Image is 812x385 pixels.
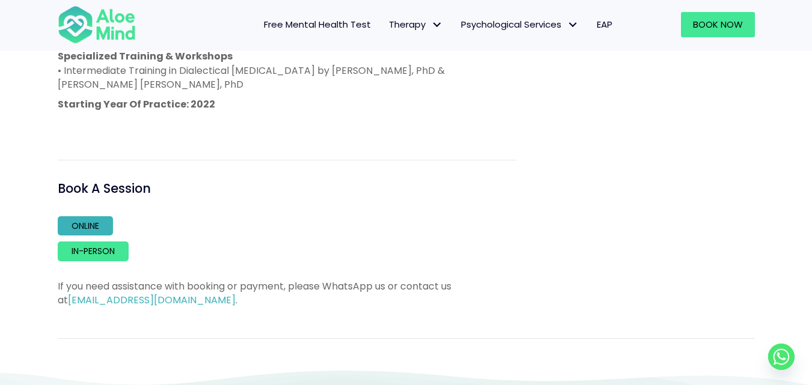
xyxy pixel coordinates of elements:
[681,12,755,37] a: Book Now
[768,344,795,370] a: Whatsapp
[452,12,588,37] a: Psychological ServicesPsychological Services: submenu
[58,241,129,261] a: In-person
[58,216,113,235] a: Online
[564,16,582,34] span: Psychological Services: submenu
[693,18,743,31] span: Book Now
[429,16,446,34] span: Therapy: submenu
[151,12,621,37] nav: Menu
[58,49,516,91] p: • Intermediate Training in Dialectical [MEDICAL_DATA] by [PERSON_NAME], PhD & [PERSON_NAME] [PERS...
[58,97,215,111] strong: Starting Year Of Practice: 2022
[597,18,612,31] span: EAP
[58,5,136,44] img: Aloe mind Logo
[68,293,236,307] a: [EMAIL_ADDRESS][DOMAIN_NAME]
[58,180,151,197] span: Book A Session
[58,49,233,63] strong: Specialized Training & Workshops
[389,18,443,31] span: Therapy
[380,12,452,37] a: TherapyTherapy: submenu
[588,12,621,37] a: EAP
[255,12,380,37] a: Free Mental Health Test
[58,279,516,307] p: If you need assistance with booking or payment, please WhatsApp us or contact us at .
[461,18,579,31] span: Psychological Services
[264,18,371,31] span: Free Mental Health Test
